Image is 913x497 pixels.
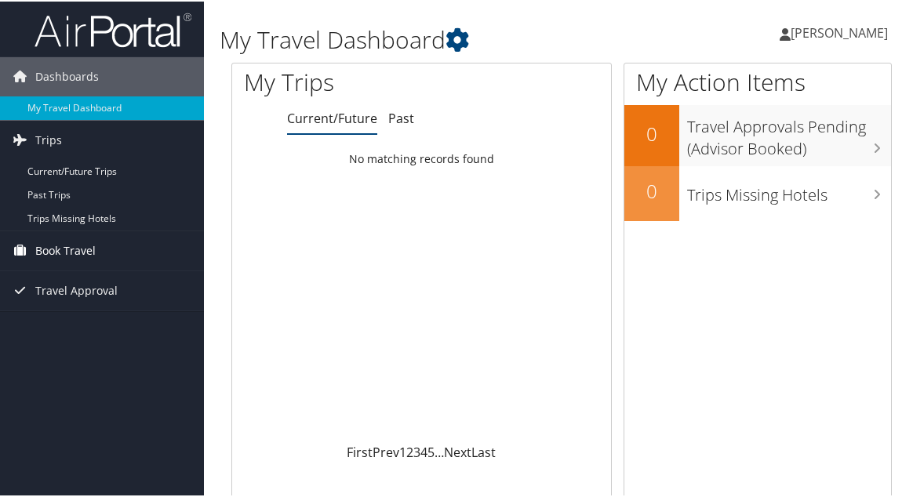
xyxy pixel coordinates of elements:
a: 4 [420,442,427,459]
h1: My Travel Dashboard [220,22,675,55]
span: Travel Approval [35,270,118,309]
td: No matching records found [232,143,611,172]
a: Current/Future [287,108,377,125]
span: … [435,442,444,459]
h1: My Trips [244,64,442,97]
h2: 0 [624,176,679,203]
a: 2 [406,442,413,459]
a: 3 [413,442,420,459]
span: Book Travel [35,230,96,269]
h3: Travel Approvals Pending (Advisor Booked) [687,107,891,158]
h2: 0 [624,119,679,146]
a: [PERSON_NAME] [780,8,904,55]
a: Last [471,442,496,459]
span: Dashboards [35,56,99,95]
h3: Trips Missing Hotels [687,175,891,205]
a: Next [444,442,471,459]
span: Trips [35,119,62,158]
a: Past [388,108,414,125]
a: 5 [427,442,435,459]
a: Prev [373,442,399,459]
span: [PERSON_NAME] [791,23,888,40]
a: 0Trips Missing Hotels [624,165,891,219]
a: 1 [399,442,406,459]
a: First [347,442,373,459]
h1: My Action Items [624,64,891,97]
a: 0Travel Approvals Pending (Advisor Booked) [624,103,891,164]
img: airportal-logo.png [35,10,191,47]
